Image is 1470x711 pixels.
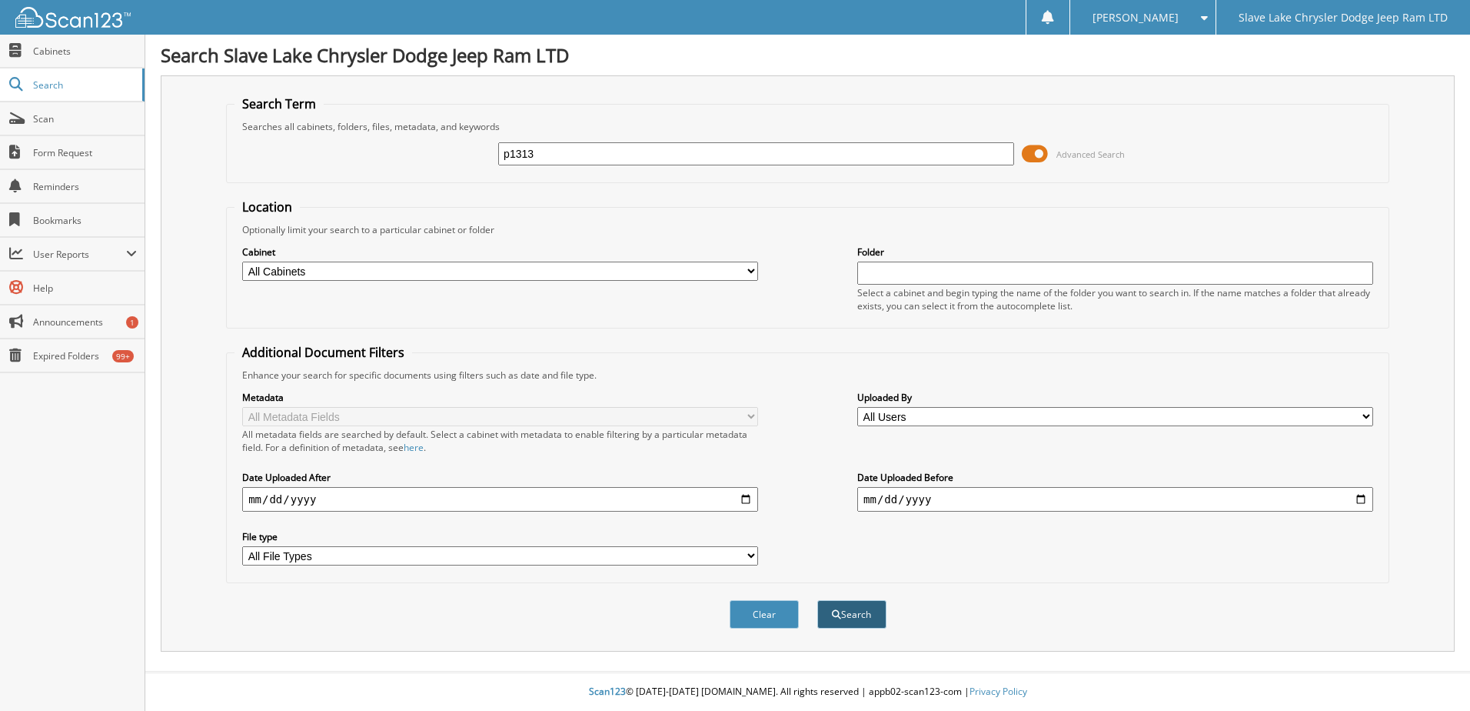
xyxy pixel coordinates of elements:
[234,369,1381,382] div: Enhance your search for specific documents using filters such as date and file type.
[234,344,412,361] legend: Additional Document Filters
[242,487,758,512] input: start
[161,42,1455,68] h1: Search Slave Lake Chrysler Dodge Jeep Ram LTD
[857,391,1373,404] label: Uploaded By
[969,685,1027,698] a: Privacy Policy
[242,530,758,543] label: File type
[857,487,1373,512] input: end
[234,120,1381,133] div: Searches all cabinets, folders, files, metadata, and keywords
[730,600,799,629] button: Clear
[242,428,758,454] div: All metadata fields are searched by default. Select a cabinet with metadata to enable filtering b...
[33,78,135,92] span: Search
[33,146,137,159] span: Form Request
[242,471,758,484] label: Date Uploaded After
[404,441,424,454] a: here
[126,316,138,329] div: 1
[234,95,324,112] legend: Search Term
[589,685,626,698] span: Scan123
[234,223,1381,236] div: Optionally limit your search to a particular cabinet or folder
[33,214,137,227] span: Bookmarks
[33,282,137,295] span: Help
[857,245,1373,259] label: Folder
[33,112,137,125] span: Scan
[15,7,131,28] img: scan123-logo-white.svg
[234,199,300,215] legend: Location
[242,391,758,404] label: Metadata
[857,286,1373,312] div: Select a cabinet and begin typing the name of the folder you want to search in. If the name match...
[145,673,1470,711] div: © [DATE]-[DATE] [DOMAIN_NAME]. All rights reserved | appb02-scan123-com |
[33,248,126,261] span: User Reports
[1239,13,1448,22] span: Slave Lake Chrysler Dodge Jeep Ram LTD
[112,350,134,362] div: 99+
[33,45,137,58] span: Cabinets
[242,245,758,259] label: Cabinet
[1056,149,1125,160] span: Advanced Search
[817,600,886,629] button: Search
[33,349,137,362] span: Expired Folders
[1093,13,1179,22] span: [PERSON_NAME]
[33,315,137,329] span: Announcements
[33,180,137,193] span: Reminders
[857,471,1373,484] label: Date Uploaded Before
